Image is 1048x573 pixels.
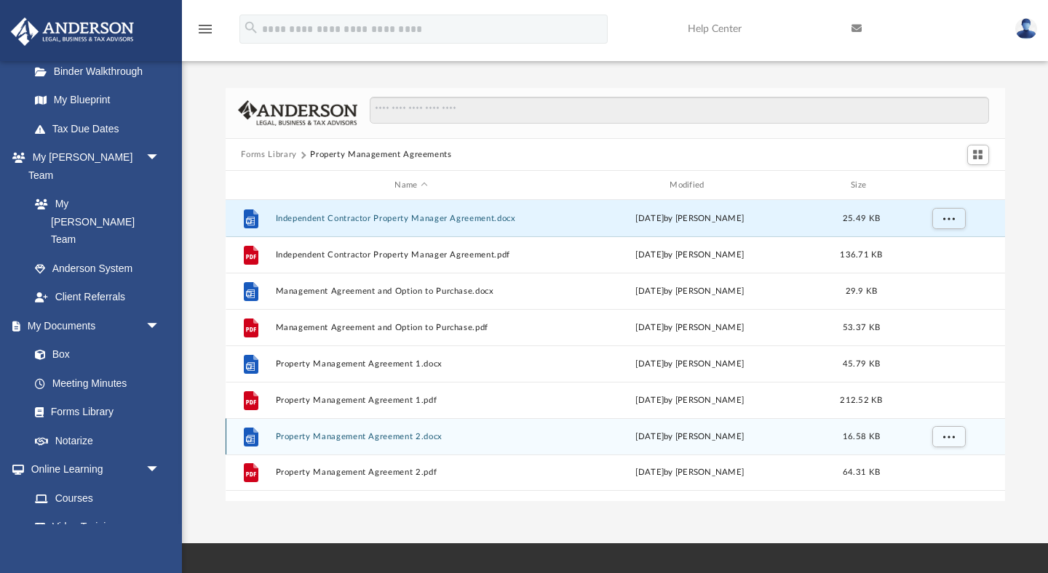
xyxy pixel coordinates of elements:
[554,394,826,407] div: [DATE] by [PERSON_NAME]
[20,513,167,542] a: Video Training
[897,179,999,192] div: id
[845,287,877,295] span: 29.9 KB
[241,148,296,161] button: Forms Library
[275,432,547,441] button: Property Management Agreement 2.docx
[7,17,138,46] img: Anderson Advisors Platinum Portal
[20,190,167,255] a: My [PERSON_NAME] Team
[932,208,965,230] button: More options
[840,396,882,404] span: 212.52 KB
[20,57,182,86] a: Binder Walkthrough
[20,369,175,398] a: Meeting Minutes
[275,396,547,405] button: Property Management Agreement 1.pdf
[20,484,175,513] a: Courses
[275,468,547,478] button: Property Management Agreement 2.pdf
[554,358,826,371] div: [DATE] by [PERSON_NAME]
[554,212,826,225] div: [DATE] by [PERSON_NAME]
[840,251,882,259] span: 136.71 KB
[932,426,965,448] button: More options
[967,145,989,165] button: Switch to Grid View
[842,433,879,441] span: 16.58 KB
[243,20,259,36] i: search
[146,455,175,485] span: arrow_drop_down
[554,249,826,262] div: [DATE] by [PERSON_NAME]
[146,143,175,173] span: arrow_drop_down
[20,340,167,369] a: Box
[20,114,182,143] a: Tax Due Dates
[20,86,175,115] a: My Blueprint
[1015,18,1037,39] img: User Pic
[842,468,879,476] span: 64.31 KB
[842,360,879,368] span: 45.79 KB
[275,250,547,260] button: Independent Contractor Property Manager Agreement.pdf
[832,179,890,192] div: Size
[275,323,547,332] button: Management Agreement and Option to Purchase.pdf
[226,200,1005,501] div: grid
[554,321,826,334] div: [DATE] by [PERSON_NAME]
[20,426,175,455] a: Notarize
[20,283,175,312] a: Client Referrals
[10,455,175,484] a: Online Learningarrow_drop_down
[842,324,879,332] span: 53.37 KB
[310,148,452,161] button: Property Management Agreements
[231,179,268,192] div: id
[196,20,214,38] i: menu
[10,143,175,190] a: My [PERSON_NAME] Teamarrow_drop_down
[553,179,825,192] div: Modified
[842,215,879,223] span: 25.49 KB
[20,254,175,283] a: Anderson System
[146,311,175,341] span: arrow_drop_down
[554,285,826,298] div: [DATE] by [PERSON_NAME]
[275,214,547,223] button: Independent Contractor Property Manager Agreement.docx
[274,179,547,192] div: Name
[196,28,214,38] a: menu
[554,466,826,479] div: [DATE] by [PERSON_NAME]
[554,430,826,444] div: [DATE] by [PERSON_NAME]
[275,359,547,369] button: Property Management Agreement 1.docx
[275,286,547,296] button: Management Agreement and Option to Purchase.docx
[370,97,988,124] input: Search files and folders
[10,311,175,340] a: My Documentsarrow_drop_down
[20,398,167,427] a: Forms Library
